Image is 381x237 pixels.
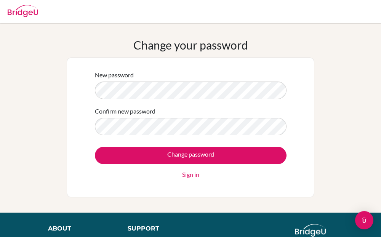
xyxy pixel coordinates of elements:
input: Change password [95,147,287,164]
img: logo_white@2x-f4f0deed5e89b7ecb1c2cc34c3e3d731f90f0f143d5ea2071677605dd97b5244.png [295,224,326,237]
div: Open Intercom Messenger [355,211,373,229]
h1: Change your password [133,38,248,52]
label: Confirm new password [95,107,155,116]
div: About [48,224,111,233]
a: Sign in [182,170,199,179]
label: New password [95,70,134,80]
img: Bridge-U [8,5,38,17]
div: Support [128,224,184,233]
